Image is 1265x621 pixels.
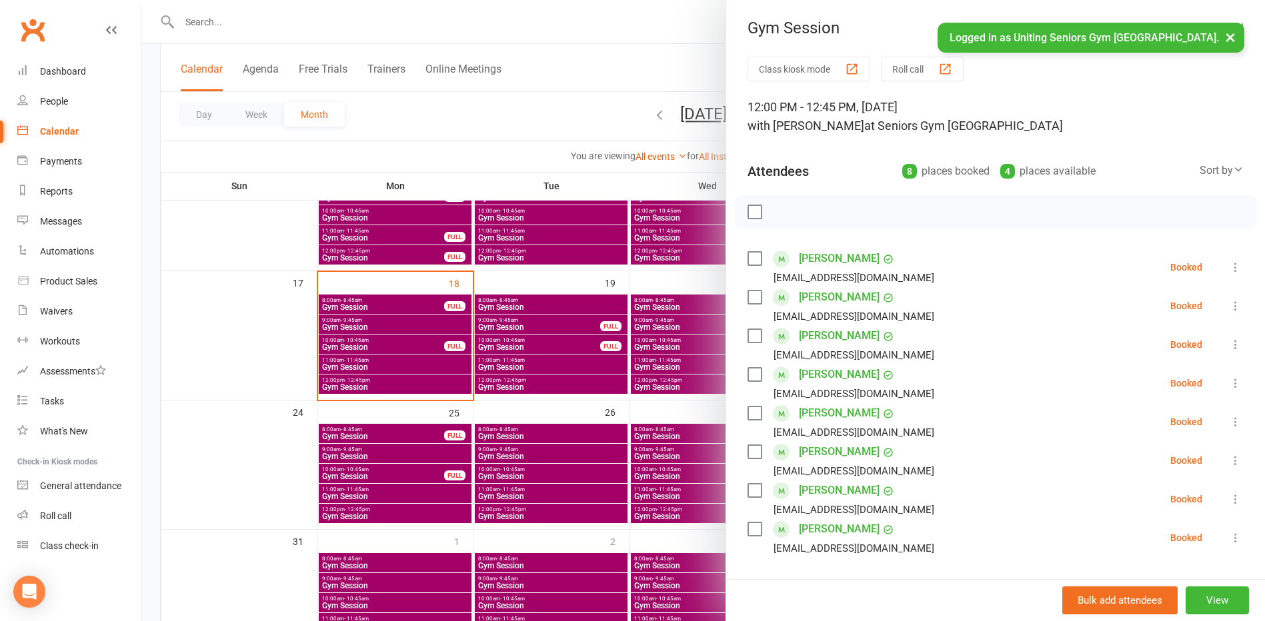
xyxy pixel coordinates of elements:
div: Class check-in [40,540,99,551]
div: Roll call [40,510,71,521]
a: What's New [17,416,141,446]
div: Booked [1170,263,1202,272]
a: Workouts [17,326,141,356]
span: Logged in as Uniting Seniors Gym [GEOGRAPHIC_DATA]. [950,31,1219,44]
button: Class kiosk mode [748,57,870,81]
a: Tasks [17,386,141,416]
div: [EMAIL_ADDRESS][DOMAIN_NAME] [774,501,934,518]
button: × [1218,23,1242,51]
div: Tasks [40,396,64,406]
a: General attendance kiosk mode [17,471,141,501]
a: Product Sales [17,267,141,297]
div: [EMAIL_ADDRESS][DOMAIN_NAME] [774,269,934,287]
div: Booked [1170,533,1202,542]
div: Workouts [40,336,80,346]
div: Messages [40,216,82,227]
a: Dashboard [17,57,141,87]
div: Assessments [40,366,106,376]
a: Assessments [17,356,141,386]
button: Bulk add attendees [1062,586,1178,614]
span: with [PERSON_NAME] [748,119,864,133]
div: [EMAIL_ADDRESS][DOMAIN_NAME] [774,462,934,480]
div: Booked [1170,456,1202,465]
a: [PERSON_NAME] [799,441,880,462]
div: [EMAIL_ADDRESS][DOMAIN_NAME] [774,308,934,325]
div: Waivers [40,306,73,316]
button: View [1186,586,1249,614]
div: places available [1000,162,1096,181]
div: People [40,96,68,107]
div: 12:00 PM - 12:45 PM, [DATE] [748,98,1244,135]
span: at Seniors Gym [GEOGRAPHIC_DATA] [864,119,1063,133]
div: Automations [40,246,94,257]
a: [PERSON_NAME] [799,518,880,540]
div: Booked [1170,494,1202,504]
a: [PERSON_NAME] [799,364,880,385]
div: places booked [902,162,990,181]
div: Booked [1170,378,1202,388]
button: Roll call [881,57,964,81]
a: Payments [17,147,141,177]
a: Automations [17,237,141,267]
div: Product Sales [40,276,97,287]
a: [PERSON_NAME] [799,480,880,501]
div: Sort by [1200,162,1244,179]
div: 4 [1000,164,1015,179]
a: Reports [17,177,141,207]
div: General attendance [40,480,121,491]
div: [EMAIL_ADDRESS][DOMAIN_NAME] [774,385,934,402]
a: Waivers [17,297,141,326]
div: Gym Session [726,19,1265,37]
div: Reports [40,186,73,197]
a: People [17,87,141,117]
a: Clubworx [16,13,49,47]
div: 8 [902,164,917,179]
a: [PERSON_NAME] [799,402,880,424]
a: Messages [17,207,141,237]
div: Booked [1170,417,1202,426]
div: Open Intercom Messenger [13,576,45,608]
div: What's New [40,426,88,436]
a: [PERSON_NAME] [799,287,880,308]
div: Dashboard [40,66,86,77]
div: [EMAIL_ADDRESS][DOMAIN_NAME] [774,424,934,441]
div: Payments [40,156,82,167]
a: Roll call [17,501,141,531]
div: [EMAIL_ADDRESS][DOMAIN_NAME] [774,540,934,557]
a: Class kiosk mode [17,531,141,561]
div: Calendar [40,126,79,137]
a: [PERSON_NAME] [799,325,880,346]
a: Calendar [17,117,141,147]
div: Booked [1170,301,1202,310]
div: [EMAIL_ADDRESS][DOMAIN_NAME] [774,346,934,364]
div: Booked [1170,340,1202,349]
div: Attendees [748,162,809,181]
a: [PERSON_NAME] [799,248,880,269]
